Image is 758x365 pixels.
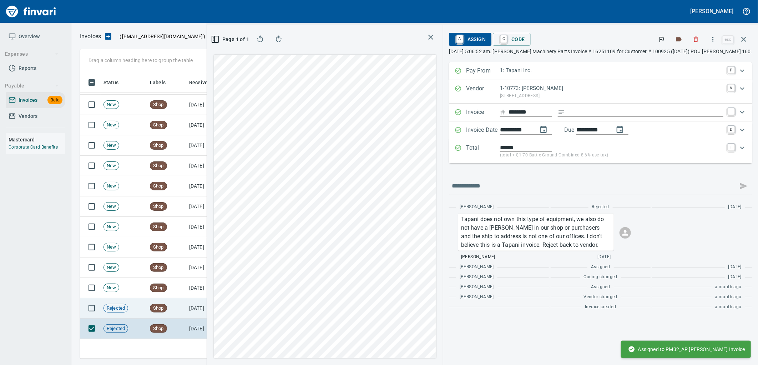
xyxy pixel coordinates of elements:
[104,101,119,108] span: New
[19,64,36,73] span: Reports
[723,36,733,44] a: esc
[186,95,226,115] td: [DATE]
[728,84,735,91] a: V
[150,244,167,251] span: Shop
[597,254,611,261] span: [DATE]
[186,156,226,176] td: [DATE]
[6,108,65,124] a: Vendors
[80,32,101,41] nav: breadcrumb
[104,285,119,291] span: New
[104,203,119,210] span: New
[449,139,752,163] div: Expand
[186,278,226,298] td: [DATE]
[101,32,115,41] button: Upload an Invoice
[150,78,166,87] span: Labels
[466,126,500,135] p: Invoice Date
[499,33,525,45] span: Code
[461,254,495,261] span: [PERSON_NAME]
[671,31,687,47] button: Labels
[9,145,58,150] a: Corporate Card Benefits
[461,215,611,249] p: Tapani does not own this type of equipment, we also do not have a [PERSON_NAME] in our shop or pu...
[466,66,500,76] p: Pay From
[584,294,618,301] span: Vendor changed
[500,108,506,116] svg: Invoice number
[186,319,226,339] td: [DATE]
[628,346,745,353] span: Assigned to PM32_AP [PERSON_NAME] Invoice
[715,294,742,301] span: a month ago
[103,78,118,87] span: Status
[19,112,37,121] span: Vendors
[6,60,65,76] a: Reports
[460,294,494,301] span: [PERSON_NAME]
[104,224,119,230] span: New
[189,78,211,87] span: Received
[449,104,752,121] div: Expand
[150,142,167,149] span: Shop
[728,126,735,133] a: D
[104,305,128,312] span: Rejected
[728,264,742,271] span: [DATE]
[728,144,735,151] a: T
[80,32,101,41] p: Invoices
[460,284,494,291] span: [PERSON_NAME]
[150,224,167,230] span: Shop
[735,177,752,195] span: This records your message into the invoice and notifies anyone mentioned
[150,203,167,210] span: Shop
[715,284,742,291] span: a month ago
[2,47,62,61] button: Expenses
[584,274,618,281] span: Coding changed
[213,33,249,46] button: Page 1 of 1
[591,264,610,271] span: Assigned
[449,80,752,104] div: Expand
[500,66,723,75] p: 1: Tapani Inc.
[150,325,167,332] span: Shop
[691,7,733,15] h5: [PERSON_NAME]
[186,298,226,319] td: [DATE]
[104,162,119,169] span: New
[500,152,723,159] p: (total + $1.70 Battle Ground Combined 8.6% use tax)
[47,96,62,104] span: Beta
[611,121,628,138] button: change due date
[150,162,167,169] span: Shop
[460,274,494,281] span: [PERSON_NAME]
[564,126,598,134] p: Due
[654,31,669,47] button: Flag
[216,35,246,44] span: Page 1 of 1
[150,101,167,108] span: Shop
[186,237,226,257] td: [DATE]
[150,78,175,87] span: Labels
[558,109,565,116] svg: Invoice description
[150,264,167,271] span: Shop
[186,115,226,135] td: [DATE]
[150,183,167,190] span: Shop
[449,62,752,80] div: Expand
[19,96,37,105] span: Invoices
[104,122,119,129] span: New
[466,84,500,99] p: Vendor
[500,84,723,92] p: 1-10773: [PERSON_NAME]
[455,33,486,45] span: Assign
[460,204,494,211] span: [PERSON_NAME]
[9,136,65,144] h6: Mastercard
[186,217,226,237] td: [DATE]
[585,304,616,311] span: Invoice created
[6,92,65,108] a: InvoicesBeta
[728,108,735,115] a: I
[728,66,735,74] a: P
[535,121,552,138] button: change date
[728,204,742,211] span: [DATE]
[104,183,119,190] span: New
[121,33,203,40] span: [EMAIL_ADDRESS][DOMAIN_NAME]
[150,305,167,312] span: Shop
[104,244,119,251] span: New
[103,78,128,87] span: Status
[466,108,500,117] p: Invoice
[2,79,62,92] button: Payable
[186,196,226,217] td: [DATE]
[721,31,752,48] span: Close invoice
[19,32,40,41] span: Overview
[150,285,167,291] span: Shop
[456,35,463,43] a: A
[460,264,494,271] span: [PERSON_NAME]
[500,35,507,43] a: C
